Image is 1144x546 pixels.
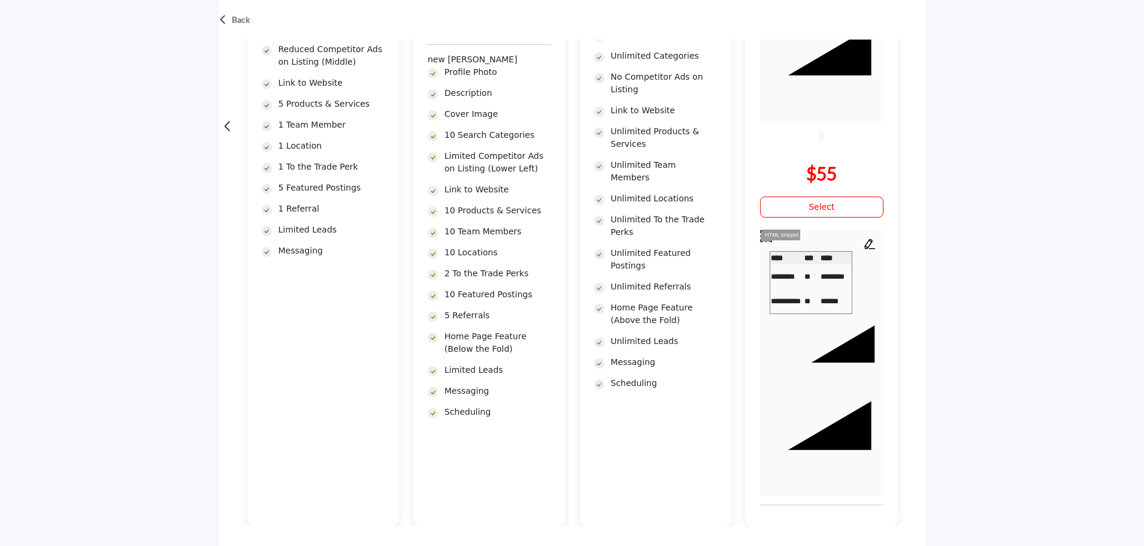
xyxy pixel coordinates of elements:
[611,71,718,96] p: No Competitor Ads on Listing
[279,182,385,194] p: 5 Featured Postings
[279,161,385,173] p: 1 To the Trade Perk
[224,121,230,131] img: Previous
[216,114,240,138] button: Previous slide
[444,108,551,120] p: Cover Image
[428,53,551,66] div: new [PERSON_NAME]
[444,288,551,301] p: 10 Featured Postings
[444,330,551,355] p: Home Page Feature (Below the Fold)
[611,104,718,117] p: Link to Website
[904,114,928,138] button: Next slide
[611,50,718,62] p: Unlimited Categories
[444,267,551,280] p: 2 To the Trade Perks
[611,213,718,239] p: Unlimited To the Trade Perks
[611,377,718,390] p: Scheduling
[611,280,718,293] p: Unlimited Referrals
[611,159,718,184] p: Unlimited Team Members
[444,204,551,217] p: 10 Products & Services
[611,247,718,272] p: Unlimited Featured Postings
[806,162,837,184] b: $55
[444,183,551,196] p: Link to Website
[444,385,551,397] p: Messaging
[279,119,385,131] p: 1 Team Member
[444,87,551,99] p: Description
[611,301,718,327] p: Home Page Feature (Above the Fold)
[611,192,718,205] p: Unlimited Locations
[279,98,385,110] p: 5 Products & Services
[279,77,385,89] p: Link to Website
[611,356,718,369] p: Messaging
[279,245,385,257] p: Messaging
[760,197,883,218] a: Select
[444,309,551,322] p: 5 Referrals
[444,406,551,418] p: Scheduling
[279,224,385,236] p: Limited Leads
[444,225,551,238] p: 10 Team Members
[444,246,551,259] p: 10 Locations
[444,364,551,376] p: Limited Leads
[444,150,551,175] p: Limited Competitor Ads on Listing (Lower Left)
[611,125,718,150] p: Unlimited Products & Services
[232,14,250,26] p: Back
[279,140,385,152] p: 1 Location
[444,66,551,79] p: Profile Photo
[279,43,385,68] p: Reduced Competitor Ads on Listing (Middle)
[611,335,718,348] p: Unlimited Leads
[444,129,551,141] p: 10 Search Categories
[279,203,385,215] p: 1 Referral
